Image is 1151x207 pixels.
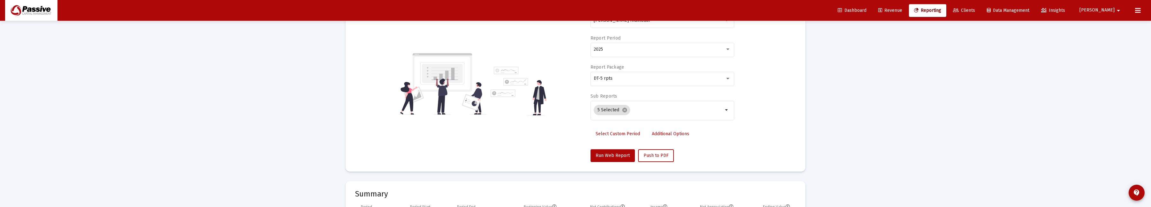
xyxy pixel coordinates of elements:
[591,93,617,99] label: Sub Reports
[833,4,872,17] a: Dashboard
[1133,189,1140,196] mat-icon: contact_support
[909,4,946,17] a: Reporting
[953,8,975,13] span: Clients
[638,149,674,162] button: Push to PDF
[622,107,628,113] mat-icon: cancel
[982,4,1034,17] a: Data Management
[1036,4,1070,17] a: Insights
[594,76,613,81] span: DT-5 rpts
[1072,4,1130,17] button: [PERSON_NAME]
[878,8,902,13] span: Revenue
[596,131,640,137] span: Select Custom Period
[652,131,689,137] span: Additional Options
[10,4,53,17] img: Dashboard
[723,106,731,114] mat-icon: arrow_drop_down
[591,149,635,162] button: Run Web Report
[591,35,621,41] label: Report Period
[591,64,624,70] label: Report Package
[1079,8,1115,13] span: [PERSON_NAME]
[596,153,630,158] span: Run Web Report
[987,8,1029,13] span: Data Management
[491,67,546,115] img: reporting-alt
[594,104,723,116] mat-chip-list: Selection
[1041,8,1065,13] span: Insights
[644,153,668,158] span: Push to PDF
[948,4,980,17] a: Clients
[914,8,941,13] span: Reporting
[838,8,866,13] span: Dashboard
[355,191,796,197] mat-card-title: Summary
[594,47,603,52] span: 2025
[1115,4,1122,17] mat-icon: arrow_drop_down
[399,52,487,115] img: reporting
[594,105,630,115] mat-chip: 5 Selected
[873,4,907,17] a: Revenue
